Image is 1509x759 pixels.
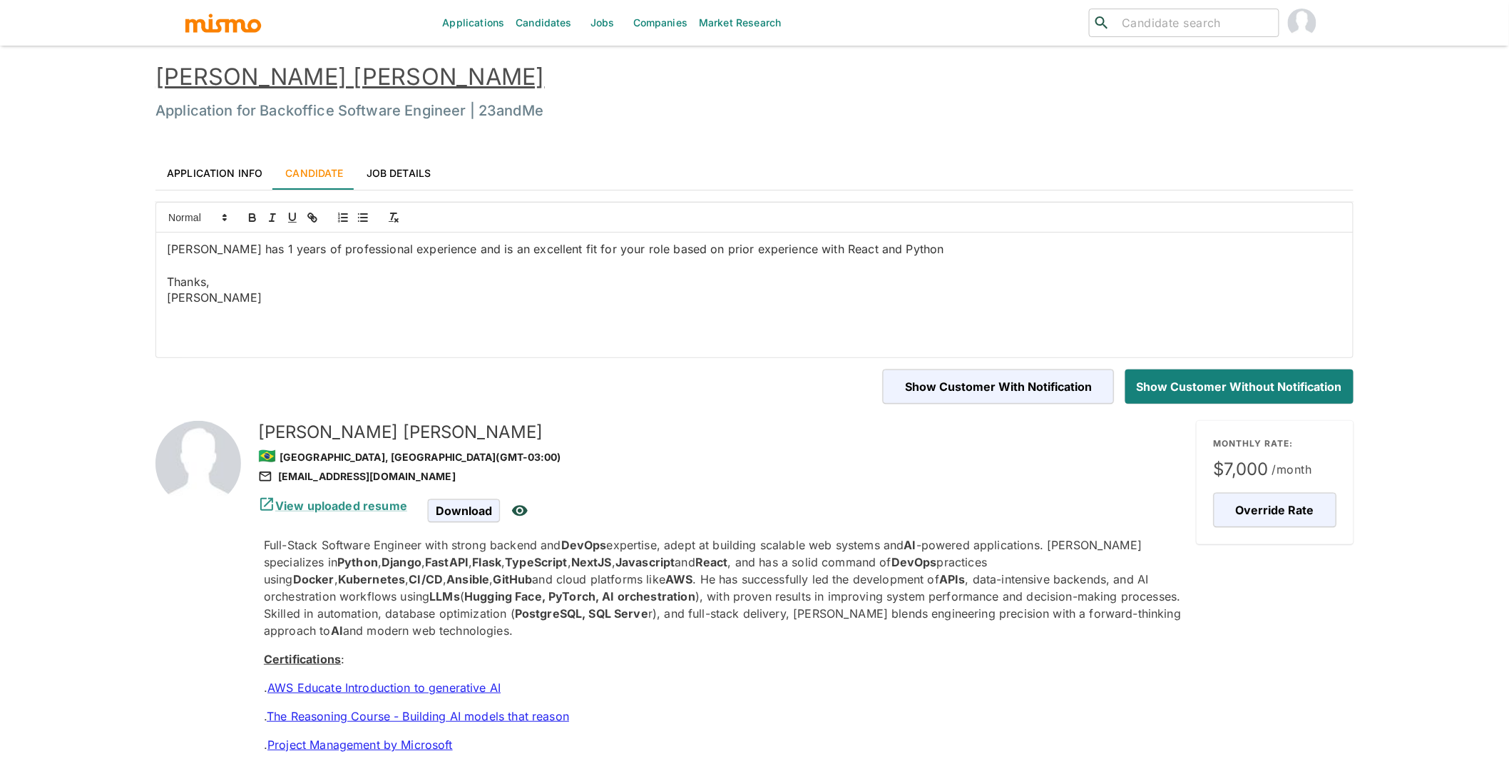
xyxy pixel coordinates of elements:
[1214,438,1336,449] p: MONTHLY RATE:
[264,536,1185,639] p: Full-Stack Software Engineer with strong backend and expertise, adept at building scalable web sy...
[155,156,274,190] a: Application Info
[665,572,692,586] strong: AWS
[561,538,607,552] strong: DevOps
[429,589,460,603] strong: LLMs
[267,738,453,752] a: Project Management by Microsoft
[615,555,675,569] strong: Javascript
[505,555,568,569] strong: TypeScript
[338,572,406,586] strong: Kubernetes
[1214,458,1336,481] span: $7,000
[258,468,1185,485] div: [EMAIL_ADDRESS][DOMAIN_NAME]
[472,555,501,569] strong: Flask
[264,652,341,666] u: Certifications
[1214,493,1336,527] button: Override Rate
[167,274,1342,290] p: Thanks,
[167,241,1342,258] p: [PERSON_NAME] has 1 years of professional experience and is an excellent fit for your role based ...
[258,421,1185,444] h5: [PERSON_NAME] [PERSON_NAME]
[493,572,533,586] strong: GitHub
[337,555,378,569] strong: Python
[891,555,937,569] strong: DevOps
[267,709,569,723] a: The Reasoning Course - Building AI models that reason
[904,538,916,552] strong: AI
[155,421,241,506] img: 2Q==
[274,156,354,190] a: Candidate
[1288,9,1316,37] img: Carmen Vilachá
[258,444,1185,468] div: [GEOGRAPHIC_DATA], [GEOGRAPHIC_DATA] (GMT-03:00)
[264,708,1185,725] p: .
[1125,370,1354,404] button: Show Customer without Notification
[1272,459,1312,479] span: /month
[155,63,545,91] a: [PERSON_NAME] [PERSON_NAME]
[446,572,489,586] strong: Ansible
[515,606,648,621] strong: PostgreSQL, SQL Serve
[425,555,469,569] strong: FastAPI
[264,736,1185,753] p: .
[293,572,334,586] strong: Docker
[1116,13,1273,33] input: Candidate search
[355,156,443,190] a: Job Details
[883,370,1114,404] button: Show Customer with Notification
[409,572,443,586] strong: CI/CD
[258,499,407,513] a: View uploaded resume
[167,290,1342,306] p: [PERSON_NAME]
[267,681,501,695] a: AWS Educate Introduction to generative AI
[184,12,262,34] img: logo
[428,504,500,516] a: Download
[464,589,695,603] strong: Hugging Face, PyTorch, AI orchestration
[382,555,421,569] strong: Django
[264,651,1185,668] p: :
[258,447,276,464] span: 🇧🇷
[939,572,966,586] strong: APIs
[264,679,1185,696] p: .
[695,555,728,569] strong: React
[428,499,500,522] span: Download
[155,99,1354,122] h6: Application for Backoffice Software Engineer | 23andMe
[571,555,612,569] strong: NextJS
[331,623,343,638] strong: AI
